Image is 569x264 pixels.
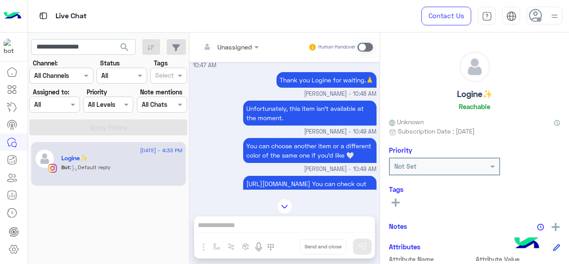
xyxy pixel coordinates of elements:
[482,11,492,21] img: tab
[389,243,421,251] h6: Attributes
[304,90,377,98] span: [PERSON_NAME] - 10:48 AM
[389,185,560,193] h6: Tags
[119,42,130,53] span: search
[552,223,560,231] img: add
[304,128,377,136] span: [PERSON_NAME] - 10:49 AM
[243,138,377,163] p: 2/9/2025, 10:49 AM
[459,102,490,110] h6: Reachable
[61,164,70,171] span: Bot
[460,52,490,82] img: defaultAdmin.png
[318,44,356,51] small: Human Handover
[537,223,544,231] img: notes
[478,7,496,25] a: tab
[38,10,49,21] img: tab
[4,39,20,55] img: 317874714732967
[154,70,174,82] div: Select
[114,39,136,58] button: search
[457,89,493,99] h5: Logine✨
[476,255,561,264] span: Attribute Value
[70,164,111,171] span: : Default reply
[48,164,57,173] img: Instagram
[300,239,346,254] button: Send and close
[389,222,407,230] h6: Notes
[4,7,21,25] img: Logo
[511,228,542,260] img: hulul-logo.png
[276,72,377,88] p: 2/9/2025, 10:48 AM
[33,58,58,68] label: Channel:
[193,62,216,69] span: 10:47 AM
[549,11,560,22] img: profile
[243,101,377,126] p: 2/9/2025, 10:49 AM
[61,154,88,162] h5: Logine✨
[304,165,377,174] span: [PERSON_NAME] - 10:49 AM
[243,176,377,210] p: 2/9/2025, 10:50 AM
[87,87,107,97] label: Priority
[389,117,424,126] span: Unknown
[100,58,120,68] label: Status
[506,11,517,21] img: tab
[33,87,69,97] label: Assigned to:
[389,255,474,264] span: Attribute Name
[421,7,471,25] a: Contact Us
[140,146,182,154] span: [DATE] - 4:33 PM
[35,149,55,169] img: defaultAdmin.png
[140,87,182,97] label: Note mentions
[29,119,187,135] button: Apply Filters
[56,10,87,22] p: Live Chat
[246,180,370,206] span: [URL][DOMAIN_NAME] You can check out size chart here dear for the yoga pants.🙏🤍
[277,199,293,214] img: scroll
[154,58,168,68] label: Tags
[389,146,412,154] h6: Priority
[398,126,475,136] span: Subscription Date : [DATE]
